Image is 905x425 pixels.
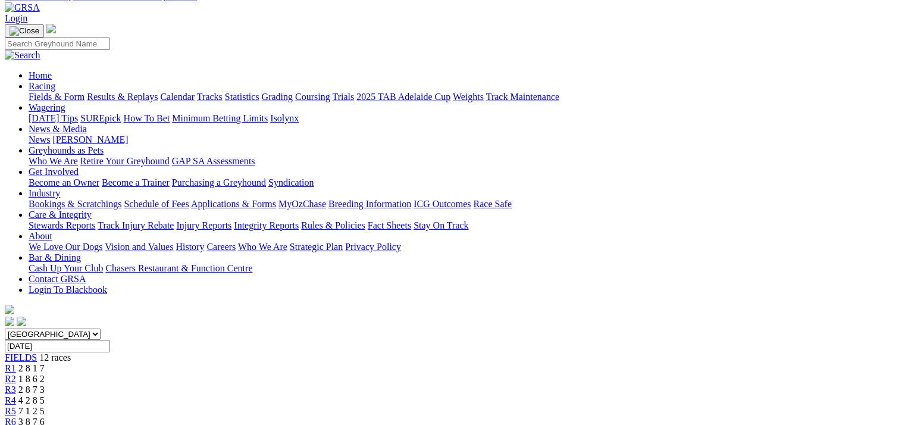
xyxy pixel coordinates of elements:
a: Track Maintenance [486,92,559,102]
a: Results & Replays [87,92,158,102]
a: Trials [332,92,354,102]
a: Vision and Values [105,242,173,252]
a: Calendar [160,92,195,102]
span: 4 2 8 5 [18,395,45,405]
a: Rules & Policies [301,220,365,230]
a: Schedule of Fees [124,199,189,209]
a: Login To Blackbook [29,285,107,295]
a: Weights [453,92,484,102]
a: Minimum Betting Limits [172,113,268,123]
a: FIELDS [5,352,37,362]
span: 7 1 2 5 [18,406,45,416]
a: Care & Integrity [29,210,92,220]
a: R4 [5,395,16,405]
a: Fact Sheets [368,220,411,230]
a: ICG Outcomes [414,199,471,209]
a: Industry [29,188,60,198]
a: Become an Owner [29,177,99,187]
a: Who We Are [238,242,287,252]
span: 12 races [39,352,71,362]
a: R5 [5,406,16,416]
a: [PERSON_NAME] [52,135,128,145]
div: Greyhounds as Pets [29,156,900,167]
img: Search [5,50,40,61]
a: News [29,135,50,145]
a: Privacy Policy [345,242,401,252]
a: Login [5,13,27,23]
div: Care & Integrity [29,220,900,231]
img: GRSA [5,2,40,13]
a: R3 [5,385,16,395]
a: Bookings & Scratchings [29,199,121,209]
a: Syndication [268,177,314,187]
a: How To Bet [124,113,170,123]
img: facebook.svg [5,317,14,326]
button: Toggle navigation [5,24,44,37]
a: Stay On Track [414,220,468,230]
span: 2 8 7 3 [18,385,45,395]
img: logo-grsa-white.png [46,24,56,33]
a: Bar & Dining [29,252,81,262]
a: SUREpick [80,113,121,123]
div: News & Media [29,135,900,145]
a: Who We Are [29,156,78,166]
a: Greyhounds as Pets [29,145,104,155]
div: Get Involved [29,177,900,188]
div: Wagering [29,113,900,124]
a: R2 [5,374,16,384]
a: MyOzChase [278,199,326,209]
a: About [29,231,52,241]
span: 1 8 6 2 [18,374,45,384]
a: We Love Our Dogs [29,242,102,252]
a: Stewards Reports [29,220,95,230]
a: Applications & Forms [191,199,276,209]
a: Isolynx [270,113,299,123]
a: Get Involved [29,167,79,177]
div: Racing [29,92,900,102]
a: Racing [29,81,55,91]
img: twitter.svg [17,317,26,326]
a: [DATE] Tips [29,113,78,123]
a: Careers [206,242,236,252]
a: Strategic Plan [290,242,343,252]
a: Home [29,70,52,80]
a: Track Injury Rebate [98,220,174,230]
div: About [29,242,900,252]
a: Breeding Information [328,199,411,209]
a: Grading [262,92,293,102]
a: Chasers Restaurant & Function Centre [105,263,252,273]
input: Search [5,37,110,50]
a: GAP SA Assessments [172,156,255,166]
a: Coursing [295,92,330,102]
a: News & Media [29,124,87,134]
img: Close [10,26,39,36]
a: History [176,242,204,252]
div: Industry [29,199,900,210]
a: 2025 TAB Adelaide Cup [356,92,450,102]
span: 2 8 1 7 [18,363,45,373]
a: Fields & Form [29,92,84,102]
a: Tracks [197,92,223,102]
a: Injury Reports [176,220,231,230]
a: Wagering [29,102,65,112]
a: Statistics [225,92,259,102]
img: logo-grsa-white.png [5,305,14,314]
a: R1 [5,363,16,373]
a: Contact GRSA [29,274,86,284]
div: Bar & Dining [29,263,900,274]
a: Retire Your Greyhound [80,156,170,166]
a: Race Safe [473,199,511,209]
a: Become a Trainer [102,177,170,187]
a: Integrity Reports [234,220,299,230]
a: Purchasing a Greyhound [172,177,266,187]
a: Cash Up Your Club [29,263,103,273]
input: Select date [5,340,110,352]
